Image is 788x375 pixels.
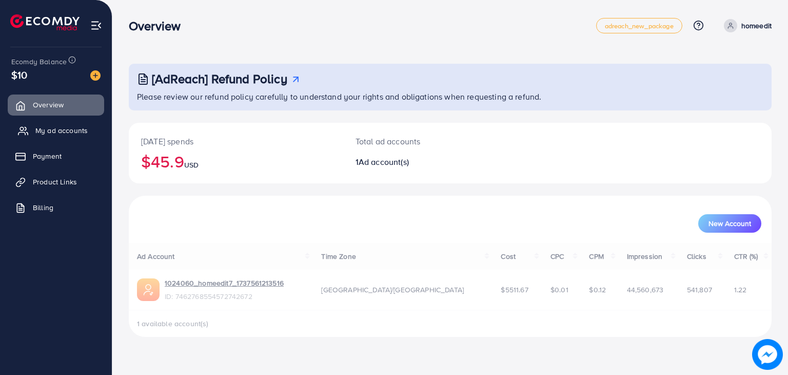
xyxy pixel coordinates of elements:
[698,214,761,233] button: New Account
[8,172,104,192] a: Product Links
[184,160,199,170] span: USD
[596,18,682,33] a: adreach_new_package
[141,135,331,147] p: [DATE] spends
[33,177,77,187] span: Product Links
[605,23,674,29] span: adreach_new_package
[90,70,101,81] img: image
[356,135,491,147] p: Total ad accounts
[35,125,88,136] span: My ad accounts
[33,100,64,110] span: Overview
[11,57,67,67] span: Ecomdy Balance
[8,146,104,166] a: Payment
[141,152,331,171] h2: $45.9
[33,202,53,213] span: Billing
[11,67,27,82] span: $10
[752,339,783,370] img: image
[129,18,189,33] h3: Overview
[137,90,765,103] p: Please review our refund policy carefully to understand your rights and obligations when requesti...
[741,20,772,32] p: homeedit
[356,157,491,167] h2: 1
[8,197,104,218] a: Billing
[33,151,62,161] span: Payment
[8,95,104,115] a: Overview
[720,19,772,32] a: homeedit
[359,156,409,167] span: Ad account(s)
[90,20,102,31] img: menu
[708,220,751,227] span: New Account
[8,120,104,141] a: My ad accounts
[10,14,80,30] img: logo
[152,71,287,86] h3: [AdReach] Refund Policy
